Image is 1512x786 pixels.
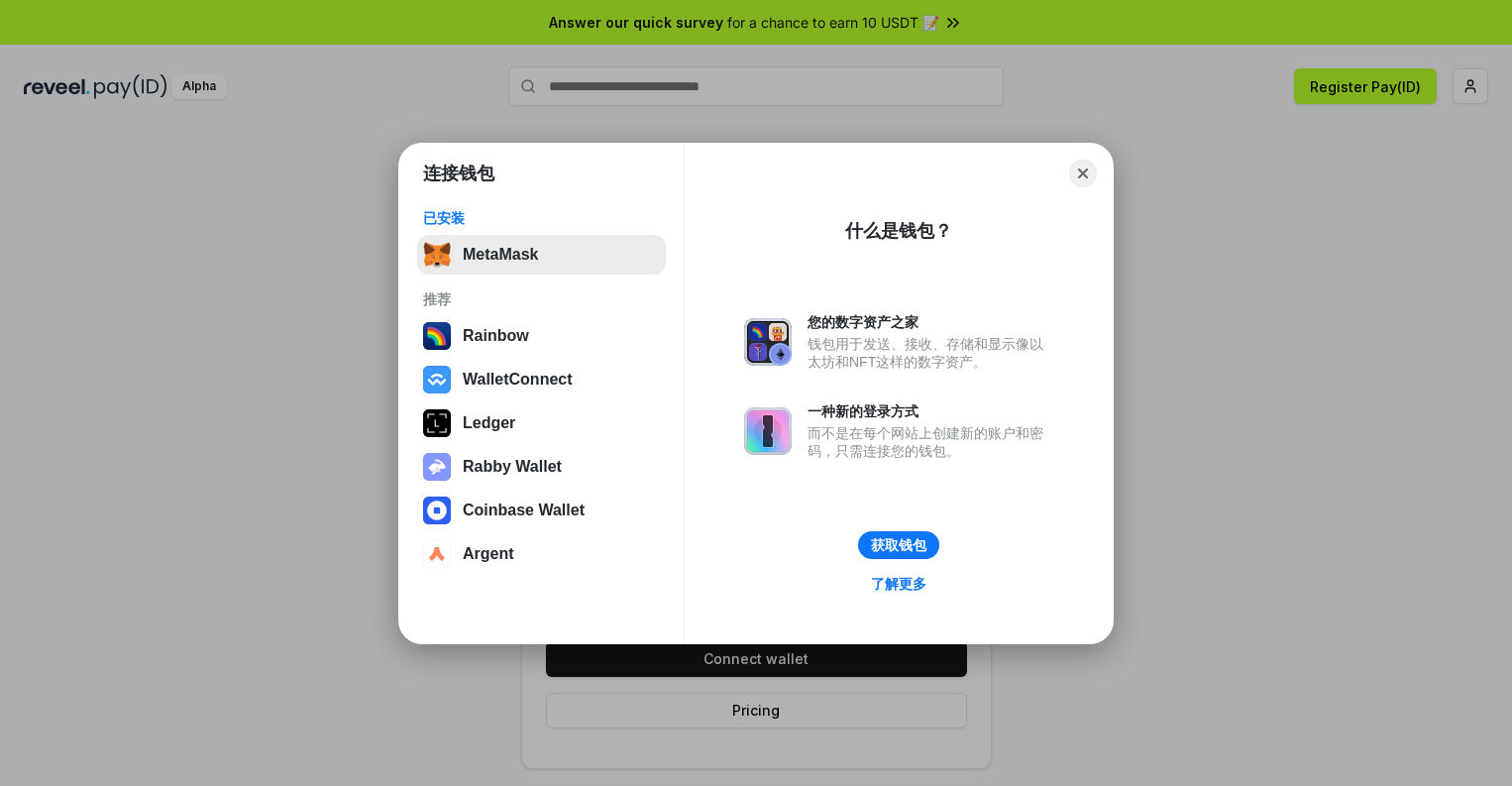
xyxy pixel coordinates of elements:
div: 而不是在每个网站上创建新的账户和密码，只需连接您的钱包。 [808,424,1053,460]
button: Coinbase Wallet [417,491,666,530]
div: 什么是钱包？ [845,219,952,243]
h1: 连接钱包 [423,162,494,185]
div: 一种新的登录方式 [808,402,1053,420]
button: WalletConnect [417,360,666,399]
a: 了解更多 [859,571,938,597]
img: svg+xml,%3Csvg%20xmlns%3D%22http%3A%2F%2Fwww.w3.org%2F2000%2Fsvg%22%20fill%3D%22none%22%20viewBox... [744,318,792,366]
button: Argent [417,534,666,574]
img: svg+xml,%3Csvg%20width%3D%22120%22%20height%3D%22120%22%20viewBox%3D%220%200%20120%20120%22%20fil... [423,322,451,350]
button: Rainbow [417,316,666,356]
div: 获取钱包 [871,536,926,554]
img: svg+xml,%3Csvg%20xmlns%3D%22http%3A%2F%2Fwww.w3.org%2F2000%2Fsvg%22%20fill%3D%22none%22%20viewBox... [744,407,792,455]
button: 获取钱包 [858,531,939,559]
div: Rabby Wallet [463,458,562,476]
img: svg+xml,%3Csvg%20width%3D%2228%22%20height%3D%2228%22%20viewBox%3D%220%200%2028%2028%22%20fill%3D... [423,540,451,568]
img: svg+xml,%3Csvg%20xmlns%3D%22http%3A%2F%2Fwww.w3.org%2F2000%2Fsvg%22%20width%3D%2228%22%20height%3... [423,409,451,437]
img: svg+xml,%3Csvg%20fill%3D%22none%22%20height%3D%2233%22%20viewBox%3D%220%200%2035%2033%22%20width%... [423,241,451,269]
img: svg+xml,%3Csvg%20xmlns%3D%22http%3A%2F%2Fwww.w3.org%2F2000%2Fsvg%22%20fill%3D%22none%22%20viewBox... [423,453,451,481]
button: Rabby Wallet [417,447,666,487]
div: WalletConnect [463,371,573,389]
div: 钱包用于发送、接收、存储和显示像以太坊和NFT这样的数字资产。 [808,335,1053,371]
div: Coinbase Wallet [463,502,585,519]
div: 了解更多 [871,575,926,593]
div: Argent [463,545,514,563]
img: svg+xml,%3Csvg%20width%3D%2228%22%20height%3D%2228%22%20viewBox%3D%220%200%2028%2028%22%20fill%3D... [423,497,451,524]
button: MetaMask [417,235,666,275]
div: 推荐 [423,290,660,308]
div: Rainbow [463,327,529,345]
img: svg+xml,%3Csvg%20width%3D%2228%22%20height%3D%2228%22%20viewBox%3D%220%200%2028%2028%22%20fill%3D... [423,366,451,393]
div: 已安装 [423,209,660,227]
button: Ledger [417,403,666,443]
div: 您的数字资产之家 [808,313,1053,331]
div: MetaMask [463,246,538,264]
div: Ledger [463,414,515,432]
button: Close [1069,160,1097,187]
